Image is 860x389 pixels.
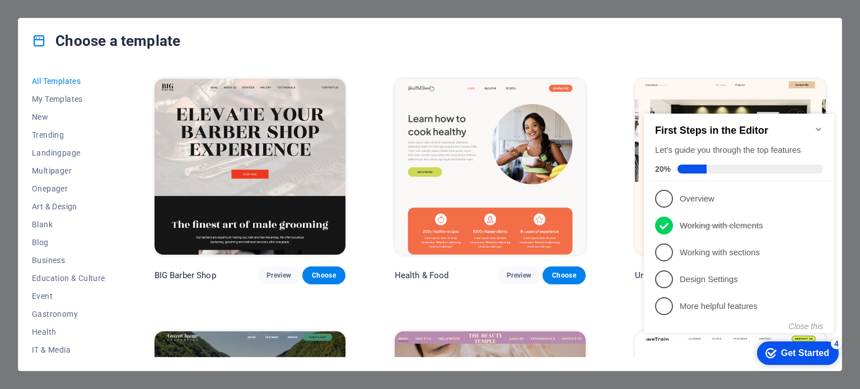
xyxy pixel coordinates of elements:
[32,148,105,157] span: Landingpage
[32,256,105,265] span: Business
[4,169,195,196] li: Design Settings
[302,266,345,284] button: Choose
[32,32,180,50] h4: Choose a template
[311,271,336,280] span: Choose
[258,266,300,284] button: Preview
[32,202,105,211] span: Art & Design
[32,126,105,144] button: Trending
[32,233,105,251] button: Blog
[32,130,105,139] span: Trending
[32,180,105,198] button: Onepager
[32,292,105,301] span: Event
[32,341,105,359] button: IT & Media
[635,79,826,255] img: UrbanNest Interiors
[4,142,195,169] li: Working with sections
[32,184,105,193] span: Onepager
[32,238,105,247] span: Blog
[191,241,203,252] div: 4
[32,198,105,215] button: Art & Design
[507,271,531,280] span: Preview
[32,287,105,305] button: Event
[395,79,586,255] img: Health & Food
[32,72,105,90] button: All Templates
[32,215,105,233] button: Blank
[32,251,105,269] button: Business
[32,327,105,336] span: Health
[16,48,184,59] div: Let's guide you through the top features
[40,204,175,215] p: More helpful features
[32,90,105,108] button: My Templates
[149,225,184,234] button: Close this
[267,271,291,280] span: Preview
[32,269,105,287] button: Education & Culture
[32,310,105,318] span: Gastronomy
[142,251,190,261] div: Get Started
[40,150,175,162] p: Working with sections
[32,95,105,104] span: My Templates
[155,79,345,255] img: BIG Barber Shop
[32,113,105,121] span: New
[40,177,175,189] p: Design Settings
[551,271,576,280] span: Choose
[118,245,199,268] div: Get Started 4 items remaining, 20% complete
[4,196,195,223] li: More helpful features
[543,266,585,284] button: Choose
[32,108,105,126] button: New
[4,115,195,142] li: Working with elements
[32,323,105,341] button: Health
[32,166,105,175] span: Multipager
[32,305,105,323] button: Gastronomy
[155,270,216,281] p: BIG Barber Shop
[40,96,175,108] p: Overview
[4,88,195,115] li: Overview
[32,144,105,162] button: Landingpage
[32,220,105,229] span: Blank
[175,28,184,37] div: Minimize checklist
[32,162,105,180] button: Multipager
[32,77,105,86] span: All Templates
[635,270,710,281] p: UrbanNest Interiors
[16,68,38,77] span: 20%
[498,266,540,284] button: Preview
[32,345,105,354] span: IT & Media
[40,123,175,135] p: Working with elements
[16,28,184,40] h2: First Steps in the Editor
[395,270,449,281] p: Health & Food
[32,274,105,283] span: Education & Culture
